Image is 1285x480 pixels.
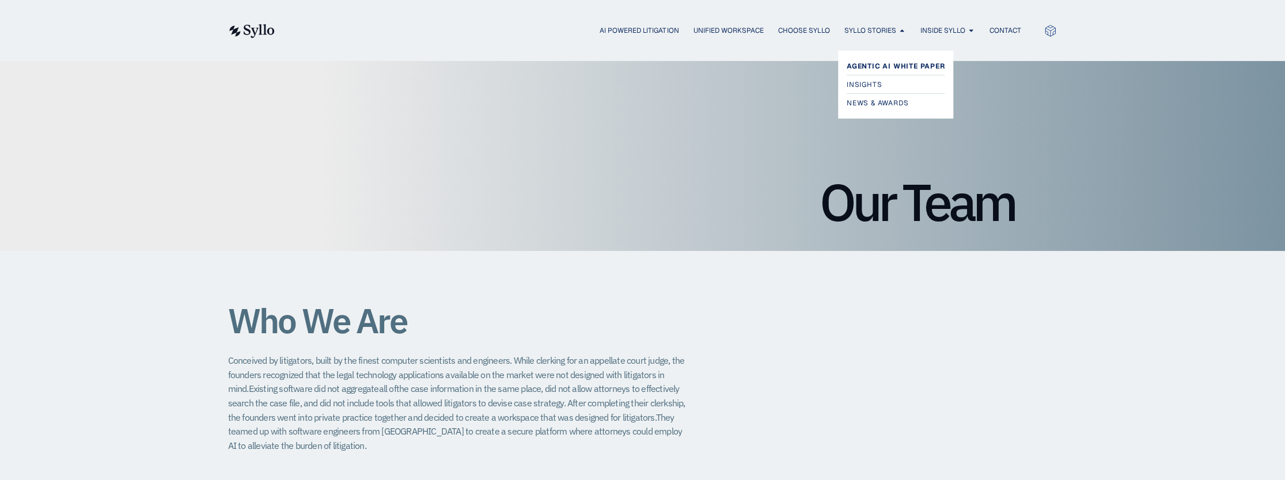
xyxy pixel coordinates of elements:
[228,355,685,394] span: Conceived by litigators, built by the finest computer scientists and engineers. While clerking fo...
[271,176,1014,228] h1: Our Team
[847,78,882,92] span: Insights
[920,25,965,36] a: Inside Syllo
[847,59,945,73] a: Agentic AI White Paper
[228,412,683,451] span: They teamed up with software engineers from [GEOGRAPHIC_DATA] to create a secure platform where a...
[228,383,680,409] span: the case information in the same place, did not allow attorneys to effectively search the case fi...
[298,25,1021,36] nav: Menu
[228,302,689,340] h1: Who We Are
[228,397,685,423] span: After completing their clerkship, the founders went into private practice together and decided to...
[693,25,763,36] a: Unified Workspace
[228,24,275,38] img: syllo
[600,25,678,36] a: AI Powered Litigation
[778,25,829,36] a: Choose Syllo
[249,383,379,394] span: Existing software did not aggregate
[989,25,1021,36] a: Contact
[847,96,908,110] span: News & Awards
[379,383,396,394] span: all of
[847,96,945,110] a: News & Awards
[298,25,1021,36] div: Menu Toggle
[844,25,896,36] a: Syllo Stories
[847,78,945,92] a: Insights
